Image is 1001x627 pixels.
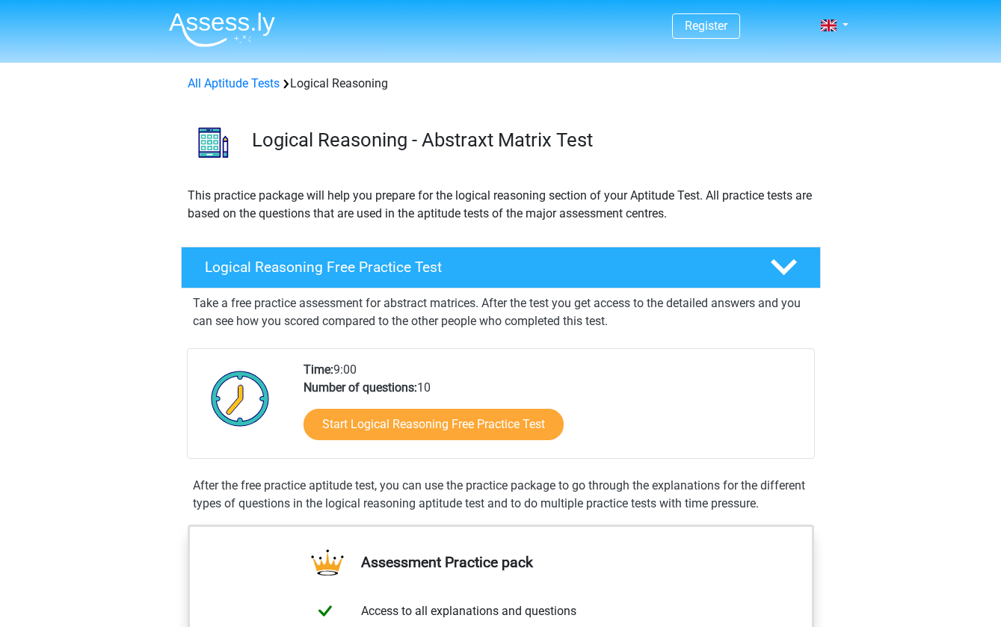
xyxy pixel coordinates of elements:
[187,477,815,513] div: After the free practice aptitude test, you can use the practice package to go through the explana...
[304,362,333,377] b: Time:
[182,75,820,93] div: Logical Reasoning
[188,76,280,90] a: All Aptitude Tests
[182,111,245,174] img: logical reasoning
[685,19,727,33] a: Register
[292,361,813,458] div: 9:00 10
[203,361,278,436] img: Clock
[175,247,827,288] a: Logical Reasoning Free Practice Test
[193,294,809,330] p: Take a free practice assessment for abstract matrices. After the test you get access to the detai...
[304,380,417,395] b: Number of questions:
[205,259,746,276] h4: Logical Reasoning Free Practice Test
[304,409,564,440] a: Start Logical Reasoning Free Practice Test
[252,129,809,152] h3: Logical Reasoning - Abstraxt Matrix Test
[188,187,814,223] p: This practice package will help you prepare for the logical reasoning section of your Aptitude Te...
[169,12,275,47] img: Assessly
